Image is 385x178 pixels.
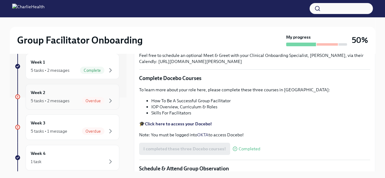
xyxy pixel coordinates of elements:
[151,104,370,110] li: IOP Overview, Curriculum & Roles
[352,35,368,46] h3: 50%
[15,84,119,110] a: Week 25 tasks • 2 messagesOverdue
[139,75,370,82] p: Complete Docebo Courses
[15,54,119,79] a: Week 15 tasks • 2 messagesComplete
[80,68,104,73] span: Complete
[145,121,212,127] a: Click here to access your Docebo!
[239,147,260,151] span: Completed
[31,67,69,73] div: 5 tasks • 2 messages
[12,4,44,13] img: CharlieHealth
[31,159,41,165] div: 1 task
[31,59,45,65] h6: Week 1
[82,129,104,134] span: Overdue
[31,89,45,96] h6: Week 2
[31,98,69,104] div: 5 tasks • 2 messages
[139,52,370,65] p: Feel free to schedule an optional Meet & Greet with your Clinical Onboarding Specialist, [PERSON_...
[139,87,370,93] p: To learn more about your role here, please complete these three courses in [GEOGRAPHIC_DATA]:
[139,132,370,138] p: Note: You must be logged into to access Docebo!
[31,150,46,157] h6: Week 4
[31,120,45,126] h6: Week 3
[82,99,104,103] span: Overdue
[17,34,143,46] h2: Group Facilitator Onboarding
[151,110,370,116] li: Skills For Facilitators
[139,165,370,172] p: Schedule & Attend Group Observation
[286,34,311,40] strong: My progress
[15,114,119,140] a: Week 35 tasks • 1 messageOverdue
[151,98,370,104] li: How To Be A Successful Group Facilitator
[15,145,119,170] a: Week 41 task
[31,128,67,134] div: 5 tasks • 1 message
[197,132,208,138] a: OKTA
[139,121,370,127] p: 🎓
